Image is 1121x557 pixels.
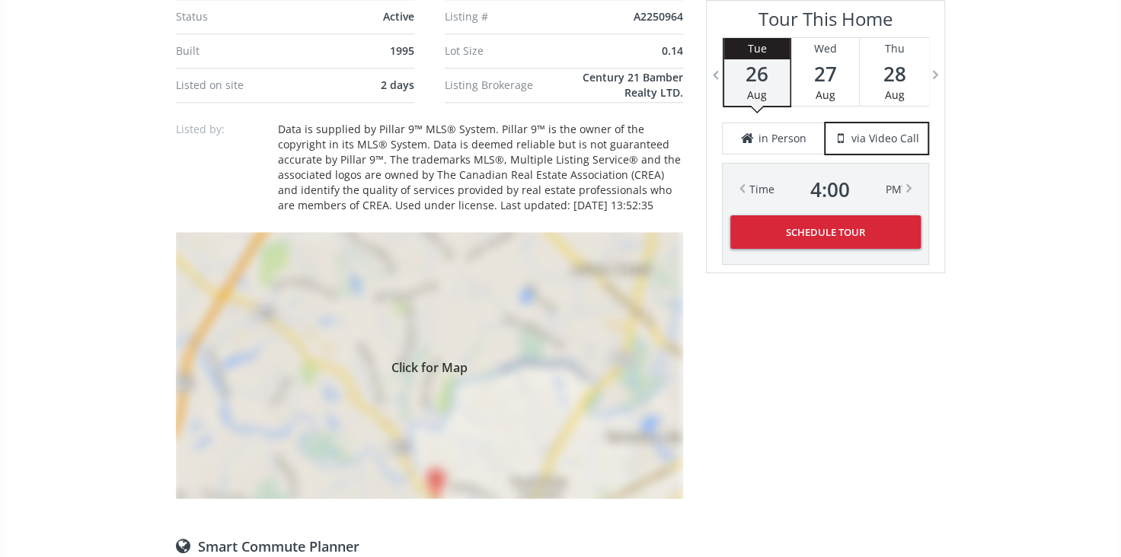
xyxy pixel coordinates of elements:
div: Tue [724,38,790,59]
span: in Person [759,131,806,146]
div: Listed on site [176,80,302,91]
span: Click for Map [176,359,683,371]
span: Century 21 Bamber Realty LTD. [583,70,683,100]
span: A2250964 [634,9,683,24]
p: Listed by: [176,122,267,137]
span: 4 : 00 [810,179,850,200]
div: Wed [791,38,859,59]
span: 28 [860,63,928,84]
div: Time PM [749,179,902,200]
div: Listing Brokerage [445,80,549,91]
span: Aug [885,88,905,102]
div: Built [176,46,302,56]
span: 0.14 [662,43,683,58]
span: Aug [816,88,835,102]
span: 2 days [381,78,414,92]
span: Active [383,9,414,24]
span: Aug [747,88,767,102]
div: Listing # [445,11,571,22]
span: 1995 [390,43,414,58]
div: Smart Commute Planner [176,536,683,553]
button: Schedule Tour [730,215,921,249]
div: Thu [860,38,928,59]
div: Time PM [902,179,1054,200]
span: 27 [791,63,859,84]
div: Lot Size [445,46,571,56]
span: 26 [724,63,790,84]
span: via Video Call [851,131,919,146]
div: Status [176,11,302,22]
div: Data is supplied by Pillar 9™ MLS® System. Pillar 9™ is the owner of the copyright in its MLS® Sy... [278,122,683,213]
h3: Tour This Home [722,8,929,37]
